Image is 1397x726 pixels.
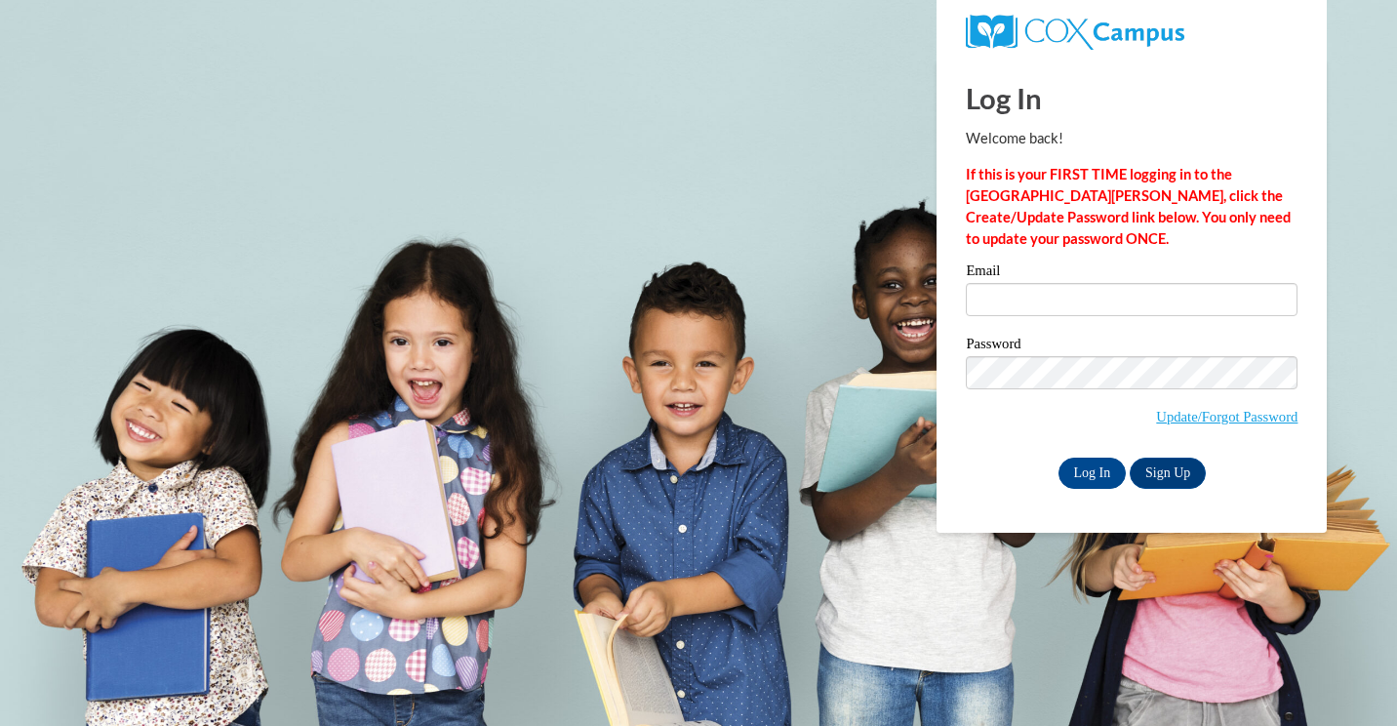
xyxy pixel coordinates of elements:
label: Password [966,337,1297,356]
strong: If this is your FIRST TIME logging in to the [GEOGRAPHIC_DATA][PERSON_NAME], click the Create/Upd... [966,166,1291,247]
img: COX Campus [966,15,1183,50]
p: Welcome back! [966,128,1297,149]
h1: Log In [966,78,1297,118]
a: Update/Forgot Password [1156,409,1297,424]
label: Email [966,263,1297,283]
input: Log In [1058,458,1127,489]
a: Sign Up [1130,458,1206,489]
a: COX Campus [966,22,1183,39]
